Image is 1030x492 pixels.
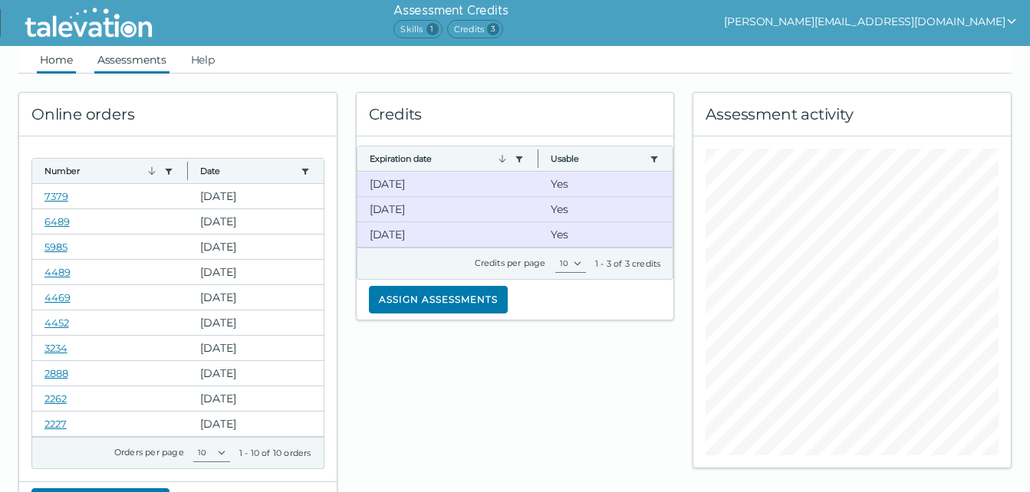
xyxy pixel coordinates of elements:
[393,20,442,38] span: Skills
[44,342,67,354] a: 3234
[200,165,294,177] button: Date
[188,336,323,360] clr-dg-cell: [DATE]
[19,93,337,136] div: Online orders
[393,2,508,20] h6: Assessment Credits
[188,260,323,284] clr-dg-cell: [DATE]
[426,23,439,35] span: 1
[538,197,673,221] clr-dg-cell: Yes
[475,257,546,268] label: Credits per page
[44,418,67,430] a: 2227
[18,4,159,42] img: Talevation_Logo_Transparent_white.png
[538,222,673,247] clr-dg-cell: Yes
[369,286,508,313] button: Assign assessments
[357,197,538,221] clr-dg-cell: [DATE]
[188,361,323,385] clr-dg-cell: [DATE]
[357,172,538,196] clr-dg-cell: [DATE]
[44,215,70,228] a: 6489
[188,184,323,208] clr-dg-cell: [DATE]
[44,291,71,303] a: 4469
[44,241,67,253] a: 5985
[538,172,673,196] clr-dg-cell: Yes
[724,12,1018,31] button: show user actions
[357,222,538,247] clr-dg-cell: [DATE]
[188,412,323,436] clr-dg-cell: [DATE]
[114,447,184,458] label: Orders per page
[357,93,674,136] div: Credits
[447,20,503,38] span: Credits
[487,23,499,35] span: 3
[370,153,508,165] button: Expiration date
[239,447,311,459] div: 1 - 10 of 10 orders
[44,392,67,405] a: 2262
[188,209,323,234] clr-dg-cell: [DATE]
[533,142,543,175] button: Column resize handle
[44,190,68,202] a: 7379
[94,46,169,74] a: Assessments
[188,285,323,310] clr-dg-cell: [DATE]
[188,235,323,259] clr-dg-cell: [DATE]
[188,46,219,74] a: Help
[188,386,323,411] clr-dg-cell: [DATE]
[183,154,193,187] button: Column resize handle
[44,317,69,329] a: 4452
[595,257,661,270] div: 1 - 3 of 3 credits
[44,165,158,177] button: Number
[37,46,76,74] a: Home
[44,266,71,278] a: 4489
[188,310,323,335] clr-dg-cell: [DATE]
[44,367,68,379] a: 2888
[551,153,643,165] button: Usable
[693,93,1011,136] div: Assessment activity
